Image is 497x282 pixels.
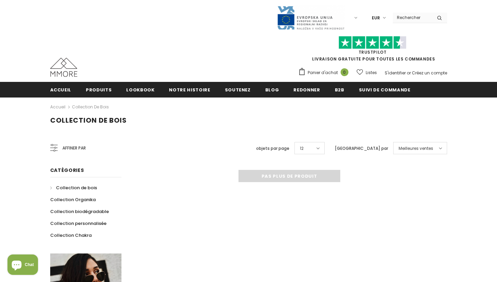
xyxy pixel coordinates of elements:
[126,87,154,93] span: Lookbook
[335,87,344,93] span: B2B
[359,87,410,93] span: Suivi de commande
[169,87,210,93] span: Notre histoire
[50,58,77,77] img: Cas MMORE
[86,82,112,97] a: Produits
[341,68,348,76] span: 0
[293,82,320,97] a: Redonner
[72,104,109,110] a: Collection de bois
[335,145,388,152] label: [GEOGRAPHIC_DATA] par
[256,145,289,152] label: objets par page
[298,68,352,78] a: Panier d'achat 0
[359,49,387,55] a: TrustPilot
[225,82,251,97] a: soutenez
[293,87,320,93] span: Redonner
[86,87,112,93] span: Produits
[298,39,447,62] span: LIVRAISON GRATUITE POUR TOUTES LES COMMANDES
[50,182,97,194] a: Collection de bois
[300,145,304,152] span: 12
[50,103,65,111] a: Accueil
[399,145,433,152] span: Meilleures ventes
[225,87,251,93] span: soutenez
[372,15,380,21] span: EUR
[393,13,432,22] input: Search Site
[339,36,406,49] img: Faites confiance aux étoiles pilotes
[335,82,344,97] a: B2B
[56,184,97,191] span: Collection de bois
[50,217,107,229] a: Collection personnalisée
[407,70,411,76] span: or
[50,87,72,93] span: Accueil
[5,254,40,277] inbox-online-store-chat: Shopify online store chat
[412,70,447,76] a: Créez un compte
[62,144,86,152] span: Affiner par
[50,208,109,215] span: Collection biodégradable
[50,232,92,239] span: Collection Chakra
[385,70,406,76] a: S'identifier
[359,82,410,97] a: Suivi de commande
[50,196,96,203] span: Collection Organika
[50,220,107,227] span: Collection personnalisée
[50,194,96,206] a: Collection Organika
[50,116,127,125] span: Collection de bois
[265,82,279,97] a: Blog
[169,82,210,97] a: Notre histoire
[265,87,279,93] span: Blog
[126,82,154,97] a: Lookbook
[50,229,92,241] a: Collection Chakra
[357,67,377,78] a: Listes
[50,82,72,97] a: Accueil
[277,15,345,20] a: Javni Razpis
[50,167,84,174] span: Catégories
[366,69,377,76] span: Listes
[50,206,109,217] a: Collection biodégradable
[308,69,338,76] span: Panier d'achat
[277,5,345,30] img: Javni Razpis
